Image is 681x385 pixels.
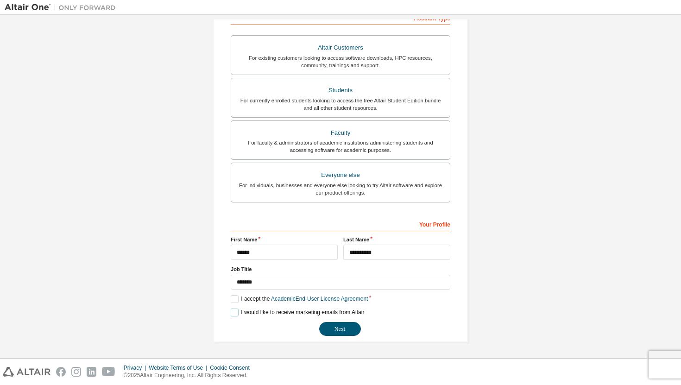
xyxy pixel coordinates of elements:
div: Altair Customers [237,41,444,54]
div: Students [237,84,444,97]
button: Next [319,322,361,336]
div: Your Profile [231,216,450,231]
div: Faculty [237,126,444,139]
a: Academic End-User License Agreement [271,296,368,302]
div: Website Terms of Use [149,364,210,372]
div: Everyone else [237,169,444,182]
img: facebook.svg [56,367,66,377]
img: youtube.svg [102,367,115,377]
div: For existing customers looking to access software downloads, HPC resources, community, trainings ... [237,54,444,69]
img: altair_logo.svg [3,367,50,377]
label: Last Name [343,236,450,243]
div: For individuals, businesses and everyone else looking to try Altair software and explore our prod... [237,182,444,196]
div: Privacy [124,364,149,372]
div: Cookie Consent [210,364,255,372]
div: For faculty & administrators of academic institutions administering students and accessing softwa... [237,139,444,154]
img: linkedin.svg [87,367,96,377]
div: For currently enrolled students looking to access the free Altair Student Edition bundle and all ... [237,97,444,112]
img: instagram.svg [71,367,81,377]
label: First Name [231,236,338,243]
p: © 2025 Altair Engineering, Inc. All Rights Reserved. [124,372,255,379]
label: I would like to receive marketing emails from Altair [231,309,364,316]
label: I accept the [231,295,368,303]
img: Altair One [5,3,120,12]
label: Job Title [231,265,450,273]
